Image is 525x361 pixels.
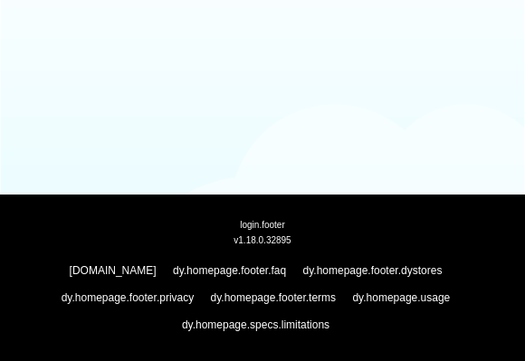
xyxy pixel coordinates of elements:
[173,264,286,277] a: dy.homepage.footer.faq
[211,291,337,304] a: dy.homepage.footer.terms
[352,291,450,304] a: dy.homepage.usage
[182,318,329,331] a: dy.homepage.specs.limitations
[62,291,195,304] a: dy.homepage.footer.privacy
[70,264,157,277] a: [DOMAIN_NAME]
[234,234,291,245] span: v1.18.0.32895
[303,264,443,277] a: dy.homepage.footer.dystores
[240,218,284,230] span: login.footer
